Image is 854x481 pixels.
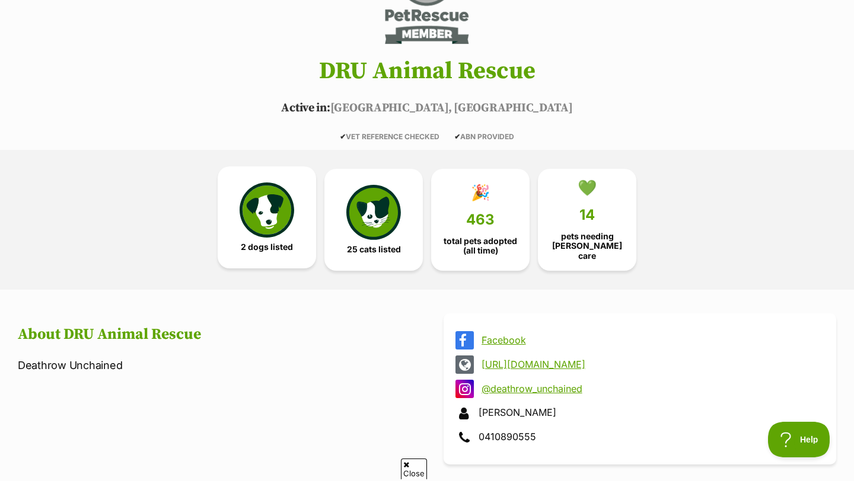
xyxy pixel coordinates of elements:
[578,179,597,197] div: 💚
[538,169,636,271] a: 💚 14 pets needing [PERSON_NAME] care
[324,169,423,271] a: 25 cats listed
[455,404,824,422] div: [PERSON_NAME]
[768,422,830,457] iframe: Help Scout Beacon - Open
[18,326,410,344] h2: About DRU Animal Rescue
[347,245,401,254] span: 25 cats listed
[454,132,514,141] span: ABN PROVIDED
[281,101,330,116] span: Active in:
[548,232,626,260] span: pets needing [PERSON_NAME] care
[218,166,316,268] a: 2 dogs listed
[340,132,439,141] span: VET REFERENCE CHECKED
[240,182,294,237] img: petrescue-icon-eee76f85a60ef55c4a1927667547b313a7c0e82042636edf73dce9c88f694885.svg
[482,335,820,345] a: Facebook
[466,211,495,228] span: 463
[454,132,460,141] icon: ✔
[471,184,490,201] div: 🎉
[441,236,520,255] span: total pets adopted (all time)
[579,207,595,223] span: 14
[401,458,427,479] span: Close
[482,383,820,394] a: @deathrow_unchained
[482,359,820,370] a: [URL][DOMAIN_NAME]
[346,185,401,239] img: cat-icon-068c71abf8fe30c970a85cd354bc8e23425d12f6e8612795f06af48be43a487a.svg
[340,132,346,141] icon: ✔
[455,428,824,447] div: 0410890555
[241,242,293,252] span: 2 dogs listed
[18,357,410,373] p: Deathrow Unchained
[431,169,530,271] a: 🎉 463 total pets adopted (all time)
